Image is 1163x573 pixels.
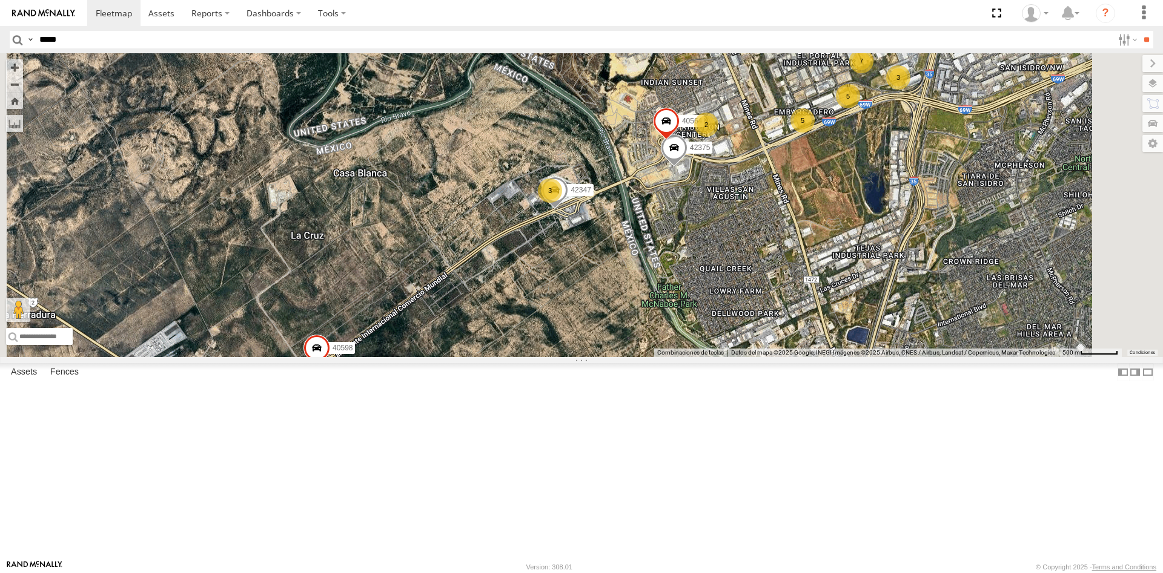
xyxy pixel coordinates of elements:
[1062,349,1080,356] span: 500 m
[1142,135,1163,152] label: Map Settings
[849,49,873,73] div: 7
[1130,350,1155,355] a: Condiciones (se abre en una nueva pestaña)
[690,144,710,152] span: 42375
[1117,363,1129,381] label: Dock Summary Table to the Left
[1129,363,1141,381] label: Dock Summary Table to the Right
[1059,349,1122,357] button: Escala del mapa: 500 m por 59 píxeles
[44,364,85,381] label: Fences
[682,117,702,126] span: 40564
[1096,4,1115,23] i: ?
[25,31,35,48] label: Search Query
[1092,563,1156,571] a: Terms and Conditions
[1113,31,1139,48] label: Search Filter Options
[1018,4,1053,22] div: Juan Lopez
[694,113,718,137] div: 2
[6,59,23,76] button: Zoom in
[5,364,43,381] label: Assets
[836,84,860,108] div: 5
[333,344,353,353] span: 40598
[6,93,23,109] button: Zoom Home
[7,561,62,573] a: Visit our Website
[657,349,724,357] button: Combinaciones de teclas
[731,349,1055,356] span: Datos del mapa ©2025 Google, INEGI Imágenes ©2025 Airbus, CNES / Airbus, Landsat / Copernicus, Ma...
[6,115,23,132] label: Measure
[6,76,23,93] button: Zoom out
[526,563,572,571] div: Version: 308.01
[1036,563,1156,571] div: © Copyright 2025 -
[6,298,30,322] button: Arrastra el hombrecito naranja al mapa para abrir Street View
[538,178,562,203] div: 3
[1142,363,1154,381] label: Hide Summary Table
[886,65,910,90] div: 3
[790,108,815,133] div: 5
[12,9,75,18] img: rand-logo.svg
[571,186,591,194] span: 42347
